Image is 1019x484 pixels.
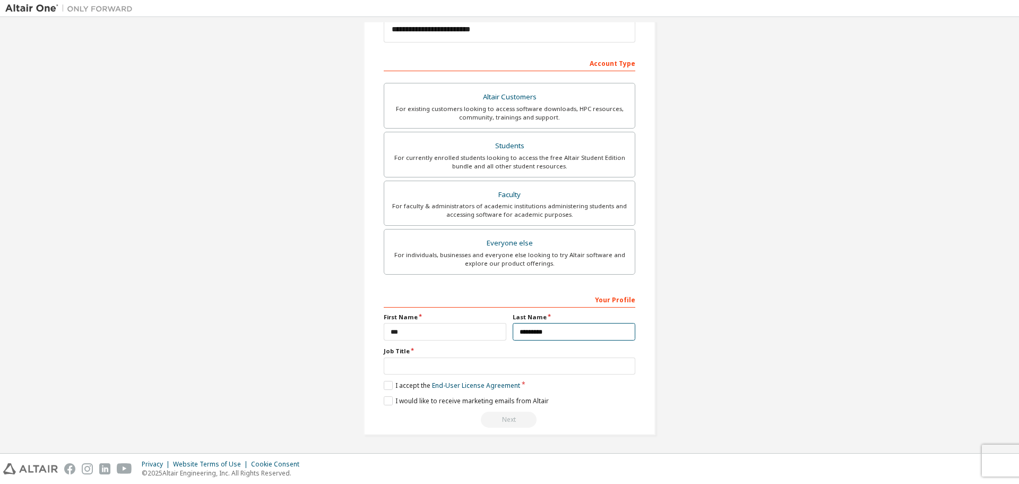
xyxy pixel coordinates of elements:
label: Last Name [513,313,635,321]
img: facebook.svg [64,463,75,474]
label: I accept the [384,381,520,390]
div: Everyone else [391,236,628,251]
div: Account Type [384,54,635,71]
a: End-User License Agreement [432,381,520,390]
div: Privacy [142,460,173,469]
img: youtube.svg [117,463,132,474]
p: © 2025 Altair Engineering, Inc. All Rights Reserved. [142,469,306,478]
img: Altair One [5,3,138,14]
label: I would like to receive marketing emails from Altair [384,396,549,405]
div: For individuals, businesses and everyone else looking to try Altair software and explore our prod... [391,251,628,268]
label: Job Title [384,347,635,355]
img: linkedin.svg [99,463,110,474]
div: Altair Customers [391,90,628,105]
div: Read and acccept EULA to continue [384,412,635,428]
div: Website Terms of Use [173,460,251,469]
div: For existing customers looking to access software downloads, HPC resources, community, trainings ... [391,105,628,122]
div: For faculty & administrators of academic institutions administering students and accessing softwa... [391,202,628,219]
label: First Name [384,313,506,321]
div: For currently enrolled students looking to access the free Altair Student Edition bundle and all ... [391,154,628,171]
div: Faculty [391,188,628,202]
img: altair_logo.svg [3,463,58,474]
img: instagram.svg [82,463,93,474]
div: Students [391,139,628,154]
div: Your Profile [384,291,635,308]
div: Cookie Consent [251,460,306,469]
